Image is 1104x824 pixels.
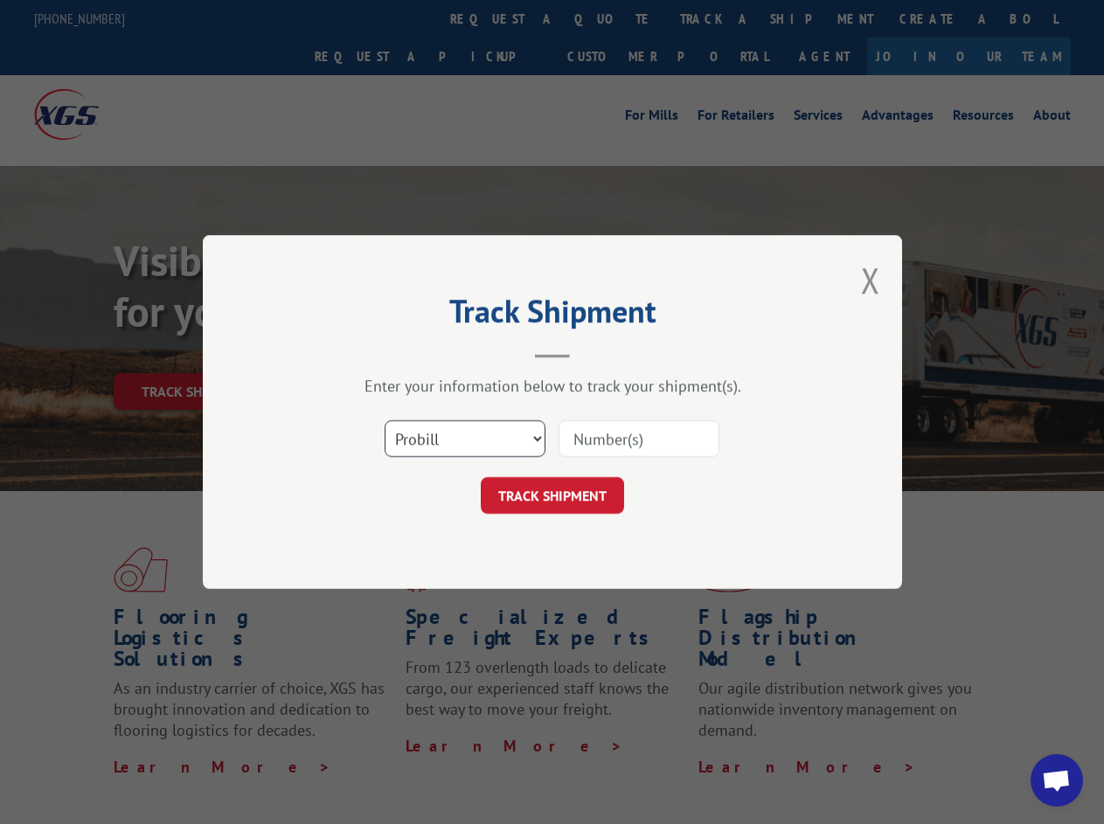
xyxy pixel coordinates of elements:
button: Close modal [861,257,880,303]
button: TRACK SHIPMENT [481,477,624,514]
input: Number(s) [559,420,719,457]
h2: Track Shipment [290,299,815,332]
a: Open chat [1031,754,1083,807]
div: Enter your information below to track your shipment(s). [290,376,815,396]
